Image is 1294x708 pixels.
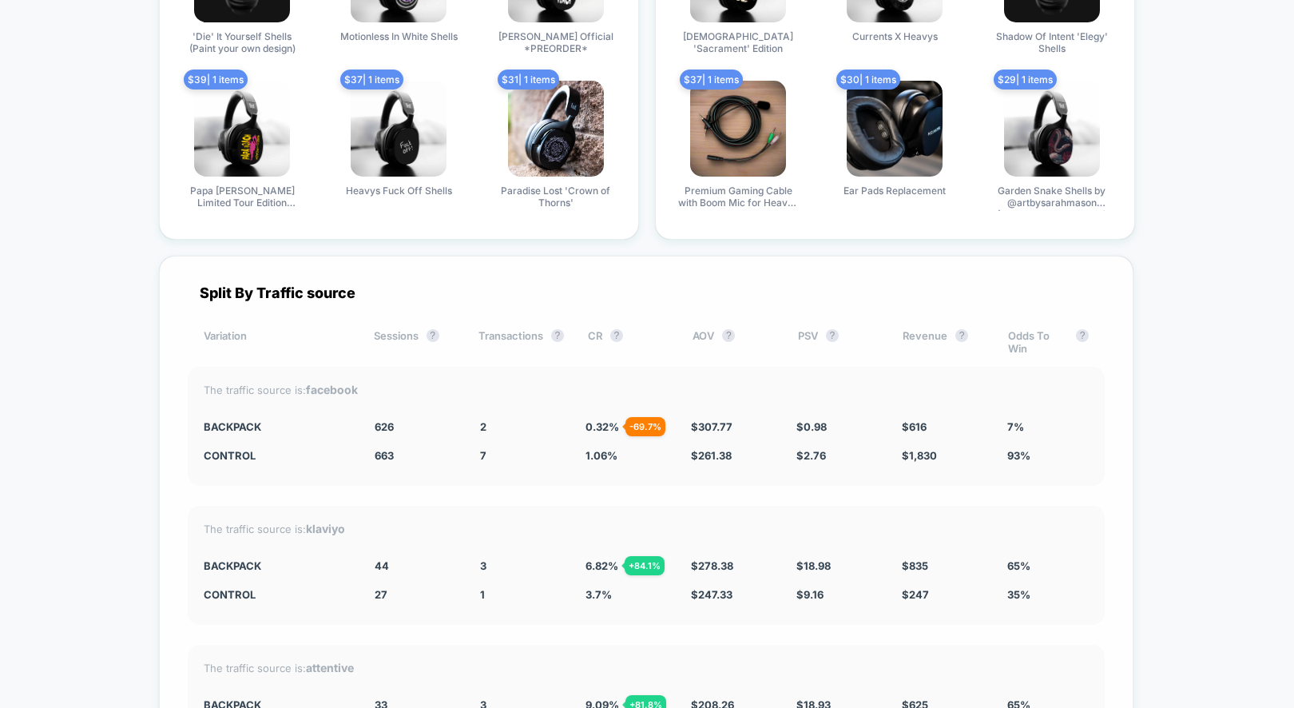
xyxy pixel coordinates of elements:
[678,185,798,211] span: Premium Gaming Cable with Boom Mic for Heavys H1H Headphones
[994,70,1057,89] span: $ 29 | 1 items
[796,588,824,601] span: $ 9.16
[691,449,732,462] span: $ 261.38
[1008,329,1089,355] div: Odds To Win
[903,329,983,355] div: Revenue
[690,81,786,177] img: produt
[796,449,826,462] span: $ 2.76
[204,383,1089,396] div: The traffic source is:
[585,420,619,433] span: 0.32 %
[1076,329,1089,342] button: ?
[346,185,452,211] span: Heavys Fuck Off Shells
[508,81,604,177] img: produt
[182,185,302,211] span: Papa [PERSON_NAME] Limited Tour Edition *PREORDER*
[847,81,943,177] img: produt
[480,420,486,433] span: 2
[182,30,302,57] span: 'Die' It Yourself Shells (Paint your own design)
[374,329,454,355] div: Sessions
[680,70,743,89] span: $ 37 | 1 items
[480,559,486,572] span: 3
[496,30,616,57] span: [PERSON_NAME] Official *PREORDER*
[1007,449,1089,462] div: 93%
[306,661,354,674] strong: attentive
[722,329,735,342] button: ?
[551,329,564,342] button: ?
[498,70,559,89] span: $ 31 | 1 items
[1007,588,1089,601] div: 35%
[1007,420,1089,433] div: 7%
[992,185,1112,211] span: Garden Snake Shells by @artbysarahmason (Custom Heavys Series)
[375,449,394,462] span: 663
[375,588,387,601] span: 27
[375,420,394,433] span: 626
[902,420,927,433] span: $ 616
[585,588,612,601] span: 3.7 %
[625,417,665,436] div: - 69.7 %
[340,30,458,57] span: Motionless In White Shells
[796,559,831,572] span: $ 18.98
[585,559,618,572] span: 6.82 %
[480,588,485,601] span: 1
[306,522,345,535] strong: klaviyo
[588,329,669,355] div: CR
[585,449,617,462] span: 1.06 %
[836,70,900,89] span: $ 30 | 1 items
[204,661,1089,674] div: The traffic source is:
[1004,81,1100,177] img: produt
[955,329,968,342] button: ?
[691,559,733,572] span: $ 278.38
[194,81,290,177] img: produt
[496,185,616,211] span: Paradise Lost 'Crown of Thorns'
[184,70,248,89] span: $ 39 | 1 items
[204,588,351,601] div: CONTROL
[798,329,879,355] div: PSV
[826,329,839,342] button: ?
[852,30,938,57] span: Currents X Heavys
[678,30,798,57] span: [DEMOGRAPHIC_DATA] 'Sacrament' Edition
[1007,559,1089,572] div: 65%
[691,588,732,601] span: $ 247.33
[478,329,564,355] div: Transactions
[340,70,403,89] span: $ 37 | 1 items
[902,559,928,572] span: $ 835
[992,30,1112,57] span: Shadow Of Intent 'Elegy' Shells
[480,449,486,462] span: 7
[204,329,350,355] div: Variation
[188,284,1105,301] div: Split By Traffic source
[693,329,773,355] div: AOV
[427,329,439,342] button: ?
[204,449,351,462] div: CONTROL
[843,185,946,211] span: Ear Pads Replacement
[796,420,827,433] span: $ 0.98
[610,329,623,342] button: ?
[306,383,358,396] strong: facebook
[375,559,389,572] span: 44
[625,556,665,575] div: + 84.1 %
[902,588,929,601] span: $ 247
[204,420,351,433] div: backpack
[902,449,937,462] span: $ 1,830
[691,420,732,433] span: $ 307.77
[204,559,351,572] div: backpack
[204,522,1089,535] div: The traffic source is:
[351,81,447,177] img: produt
